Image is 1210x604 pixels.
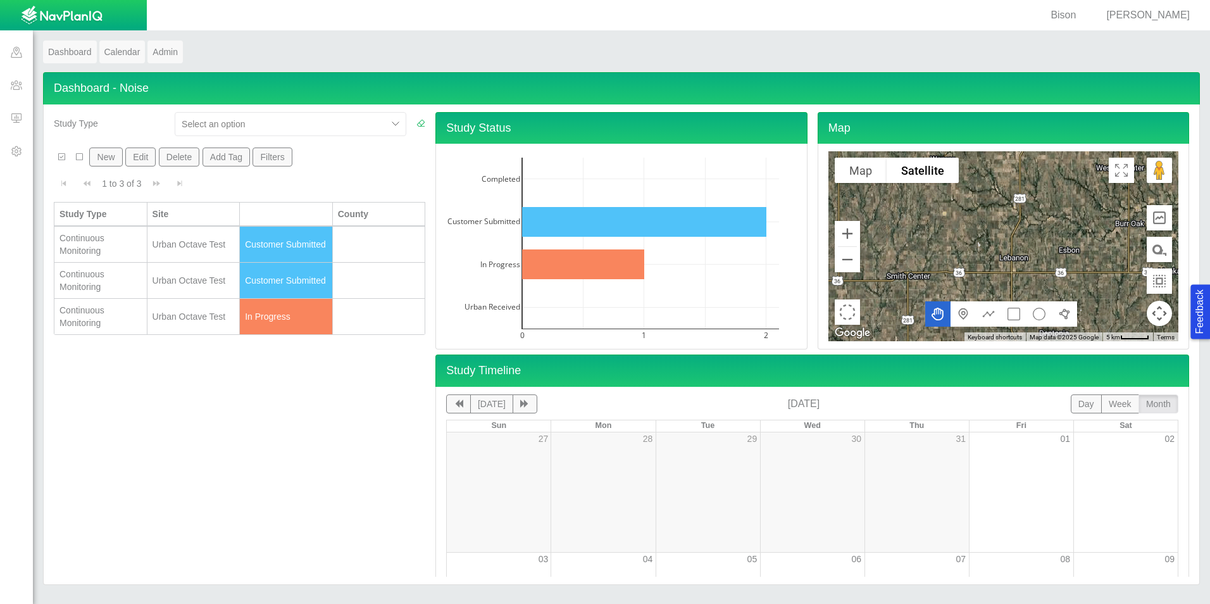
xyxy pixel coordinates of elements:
a: Terms [1157,334,1175,341]
div: In Progress [245,310,327,323]
span: Study Type [54,118,98,129]
button: Delete [159,148,200,167]
span: 5 km [1106,334,1120,341]
div: Study Type [59,208,142,220]
a: Admin [147,41,183,63]
div: 1 to 3 of 3 [97,177,146,195]
h4: Study Timeline [435,355,1189,387]
button: Elevation [1147,205,1172,230]
div: Site [153,208,235,220]
img: Google [832,325,873,341]
span: Sat [1120,421,1132,430]
button: Show street map [835,158,887,183]
span: Thu [909,421,924,430]
div: Pagination [54,172,425,196]
div: Status [245,208,327,220]
td: Continuous Monitoring [54,263,147,299]
a: 29 [747,434,758,444]
a: Calendar [99,41,146,63]
span: Bison [1051,9,1076,20]
a: 03 [539,554,549,564]
td: In Progress [240,299,333,335]
a: 01 [1060,434,1070,444]
button: Draw a circle [1026,301,1052,327]
button: Draw a polygon [1052,301,1077,327]
span: Wed [804,421,820,430]
a: 09 [1164,554,1175,564]
a: 07 [956,554,966,564]
a: Dashboard [43,41,97,63]
td: Urban Octave Test [147,263,240,299]
div: Urban Octave Test [153,274,235,287]
h4: Map [818,112,1189,144]
td: Continuous Monitoring [54,299,147,335]
button: Zoom out [835,247,860,272]
button: Keyboard shortcuts [968,333,1022,342]
button: Map Scale: 5 km per 42 pixels [1102,332,1153,341]
button: Draw a multipoint line [976,301,1001,327]
a: 08 [1060,554,1070,564]
button: Select area [835,299,860,325]
a: 31 [956,434,966,444]
button: Zoom in [835,221,860,246]
a: 05 [747,554,758,564]
h4: Study Status [435,112,807,144]
span: Fri [1016,421,1026,430]
div: [PERSON_NAME] [1091,8,1195,23]
a: 27 [539,434,549,444]
span: Map data ©2025 Google [1030,334,1099,341]
div: Continuous Monitoring [59,268,142,293]
h4: Dashboard - Noise [43,72,1200,104]
td: Customer Submitted [240,227,333,263]
button: Map camera controls [1147,301,1172,326]
a: 30 [852,434,862,444]
a: Open this area in Google Maps (opens a new window) [832,325,873,341]
button: Measure [1147,237,1172,262]
div: County [338,208,420,220]
th: Status [240,202,333,227]
button: Draw a rectangle [1001,301,1026,327]
div: Urban Octave Test [153,310,235,323]
button: Add a marker [951,301,976,327]
div: Continuous Monitoring [59,232,142,257]
span: [DATE] [788,398,820,409]
th: County [333,202,426,227]
span: Mon [596,421,612,430]
button: week [1101,394,1139,413]
th: Site [147,202,240,227]
button: Toggle Fullscreen in browser window [1109,158,1134,183]
td: Urban Octave Test [147,299,240,335]
button: Drag Pegman onto the map to open Street View [1147,158,1172,183]
span: [PERSON_NAME] [1106,9,1190,20]
button: Add Tag [203,148,251,167]
a: 06 [852,554,862,564]
span: Tue [701,421,714,430]
img: UrbanGroupSolutionsTheme$USG_Images$logo.png [21,6,103,26]
button: month [1138,394,1178,413]
button: Show satellite imagery [887,158,959,183]
td: Customer Submitted [240,263,333,299]
td: Urban Octave Test [147,227,240,263]
a: 04 [643,554,653,564]
button: Move the map [925,301,951,327]
button: Edit [125,148,156,167]
button: New [89,148,122,167]
div: Customer Submitted [245,274,327,287]
button: [DATE] [470,394,513,413]
div: Urban Octave Test [153,238,235,251]
button: Feedback [1190,284,1210,339]
button: previous [446,394,470,413]
span: Sun [491,421,506,430]
a: 28 [643,434,653,444]
td: Continuous Monitoring [54,227,147,263]
a: Clear Filters [416,117,425,130]
div: Customer Submitted [245,238,327,251]
button: day [1071,394,1102,413]
th: Study Type [54,202,147,227]
a: 02 [1164,434,1175,444]
button: Measure [1147,268,1172,294]
button: next [513,394,537,413]
div: Continuous Monitoring [59,304,142,329]
button: Filters [253,148,292,167]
